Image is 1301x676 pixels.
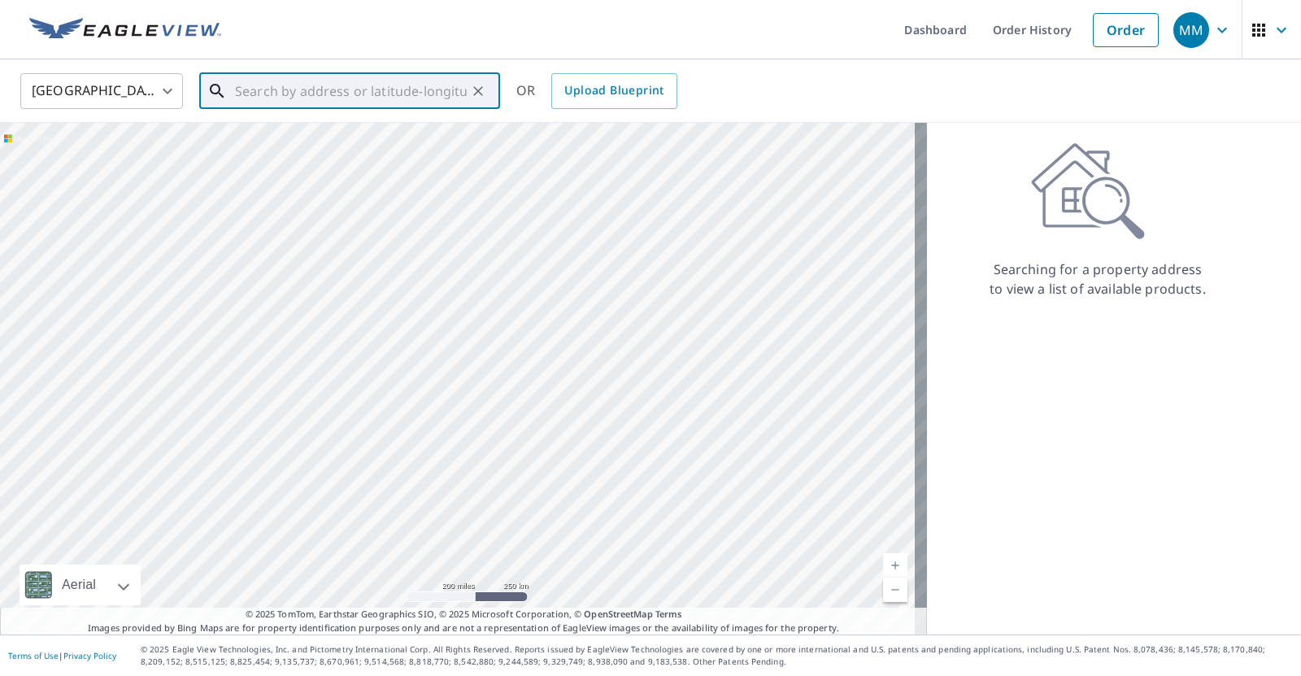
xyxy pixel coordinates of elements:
input: Search by address or latitude-longitude [235,68,467,114]
p: | [8,651,116,661]
a: Current Level 5, Zoom In [883,553,907,578]
div: Aerial [20,565,141,605]
p: © 2025 Eagle View Technologies, Inc. and Pictometry International Corp. All Rights Reserved. Repo... [141,643,1293,668]
img: EV Logo [29,18,221,42]
div: MM [1173,12,1209,48]
a: Privacy Policy [63,650,116,661]
span: © 2025 TomTom, Earthstar Geographics SIO, © 2025 Microsoft Corporation, © [246,608,682,621]
p: Searching for a property address to view a list of available products. [989,259,1207,299]
a: Order [1093,13,1159,47]
a: Upload Blueprint [551,73,677,109]
a: Terms of Use [8,650,59,661]
a: Terms [655,608,682,620]
div: Aerial [57,565,101,605]
div: OR [516,73,677,109]
span: Upload Blueprint [564,81,664,101]
a: Current Level 5, Zoom Out [883,578,907,602]
a: OpenStreetMap [584,608,652,620]
div: [GEOGRAPHIC_DATA] [20,68,183,114]
button: Clear [467,80,490,102]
